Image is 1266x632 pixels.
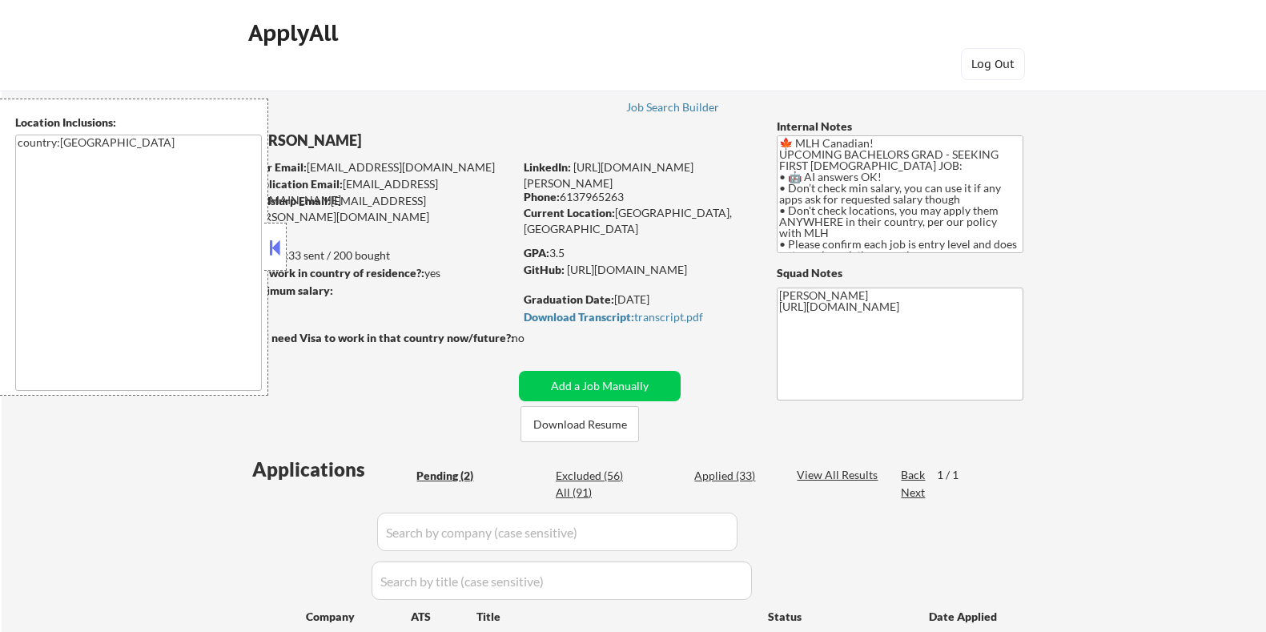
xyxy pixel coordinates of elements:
div: 1 / 1 [937,467,974,483]
div: Internal Notes [777,119,1023,135]
strong: Will need Visa to work in that country now/future?: [247,331,514,344]
div: [PERSON_NAME] [247,131,577,151]
a: [URL][DOMAIN_NAME] [567,263,687,276]
strong: Application Email: [248,177,343,191]
div: [DATE] [524,292,750,308]
div: [EMAIL_ADDRESS][PERSON_NAME][DOMAIN_NAME] [247,193,513,224]
button: Add a Job Manually [519,371,681,401]
strong: Can work in country of residence?: [247,266,424,280]
a: Download Transcript:transcript.pdf [524,311,746,327]
div: Excluded (56) [556,468,636,484]
strong: Phone: [524,190,560,203]
div: 6137965263 [524,189,750,205]
div: Company [306,609,411,625]
div: 33 sent / 200 bought [247,248,513,264]
a: [URL][DOMAIN_NAME][PERSON_NAME] [524,160,693,190]
div: Applications [252,460,411,479]
button: Download Resume [520,406,639,442]
input: Search by company (case sensitive) [377,513,737,551]
div: Location Inclusions: [15,115,262,131]
div: Date Applied [929,609,999,625]
div: Title [476,609,753,625]
div: ATS [411,609,476,625]
div: yes [247,265,508,281]
div: Back [901,467,926,483]
strong: Current Location: [524,206,615,219]
div: Status [768,602,906,630]
div: ApplyAll [248,19,343,46]
strong: GitHub: [524,263,565,276]
input: Search by title (case sensitive) [372,562,752,600]
strong: GPA: [524,246,549,260]
div: Applied (33) [694,468,774,484]
button: Log Out [961,48,1025,80]
strong: Graduation Date: [524,292,614,306]
div: 3.5 [524,245,753,261]
div: [GEOGRAPHIC_DATA], [GEOGRAPHIC_DATA] [524,205,750,236]
div: Job Search Builder [626,102,720,113]
div: View All Results [797,467,882,483]
strong: LinkedIn: [524,160,571,174]
div: [EMAIL_ADDRESS][DOMAIN_NAME] [248,159,513,175]
div: Pending (2) [416,468,496,484]
div: [EMAIL_ADDRESS][DOMAIN_NAME] [248,176,513,207]
div: Next [901,485,926,501]
a: Job Search Builder [626,101,720,117]
strong: Mailslurp Email: [247,194,331,207]
strong: Download Transcript: [524,310,634,324]
div: no [512,330,557,346]
div: Squad Notes [777,265,1023,281]
div: transcript.pdf [524,312,746,323]
strong: Minimum salary: [247,284,333,297]
div: All (91) [556,485,636,501]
